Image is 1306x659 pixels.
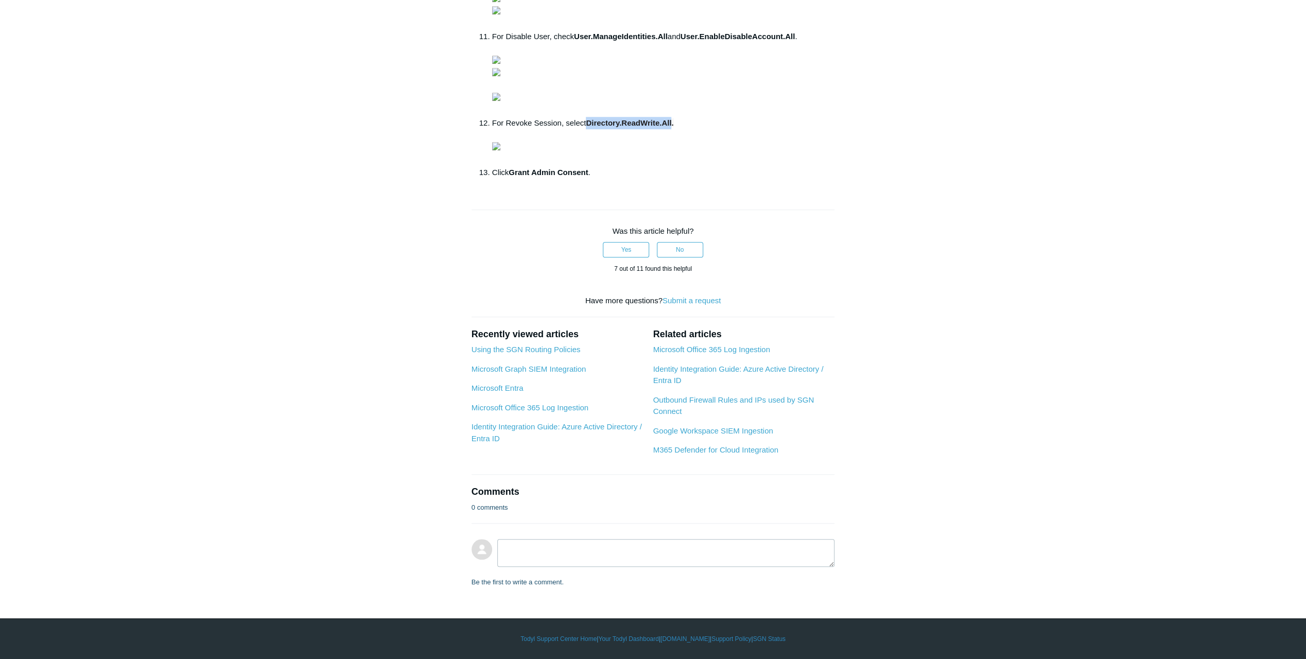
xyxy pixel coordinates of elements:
button: This article was helpful [603,242,649,257]
img: 28485733499155 [492,93,500,101]
h2: Comments [472,485,835,499]
li: For Revoke Session, select [492,117,835,166]
p: 0 comments [472,502,508,513]
h2: Related articles [653,327,834,341]
li: For Disable User, check and . [492,30,835,117]
a: Submit a request [663,296,721,305]
a: Google Workspace SIEM Ingestion [653,426,773,435]
div: | | | | [355,634,952,644]
a: [DOMAIN_NAME] [660,634,710,644]
img: 28485749840403 [492,142,500,150]
a: Microsoft Entra [472,384,524,392]
a: Outbound Firewall Rules and IPs used by SGN Connect [653,395,814,416]
h2: Recently viewed articles [472,327,643,341]
div: Have more questions? [472,295,835,307]
a: Microsoft Graph SIEM Integration [472,365,586,373]
a: Identity Integration Guide: Azure Active Directory / Entra ID [653,365,823,385]
button: This article was not helpful [657,242,703,257]
span: 7 out of 11 found this helpful [614,265,692,272]
strong: Grant Admin Consent [509,168,588,177]
a: Support Policy [711,634,751,644]
a: Using the SGN Routing Policies [472,345,581,354]
a: Microsoft Office 365 Log Ingestion [472,403,588,412]
p: Be the first to write a comment. [472,577,564,587]
span: Directory.ReadWrite.All. [586,118,673,127]
img: 28485733024275 [492,6,500,14]
strong: User.ManageIdentities.All [574,32,668,41]
li: Click . [492,166,835,179]
textarea: Add your comment [497,539,835,567]
a: Todyl Support Center Home [520,634,597,644]
a: Your Todyl Dashboard [598,634,658,644]
a: M365 Defender for Cloud Integration [653,445,778,454]
img: 28485733491987 [492,68,500,76]
strong: User.EnableDisableAccount.All [681,32,795,41]
a: SGN Status [753,634,786,644]
a: Identity Integration Guide: Azure Active Directory / Entra ID [472,422,642,443]
img: 28485733049747 [492,56,500,64]
span: Was this article helpful? [613,227,694,235]
a: Microsoft Office 365 Log Ingestion [653,345,770,354]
